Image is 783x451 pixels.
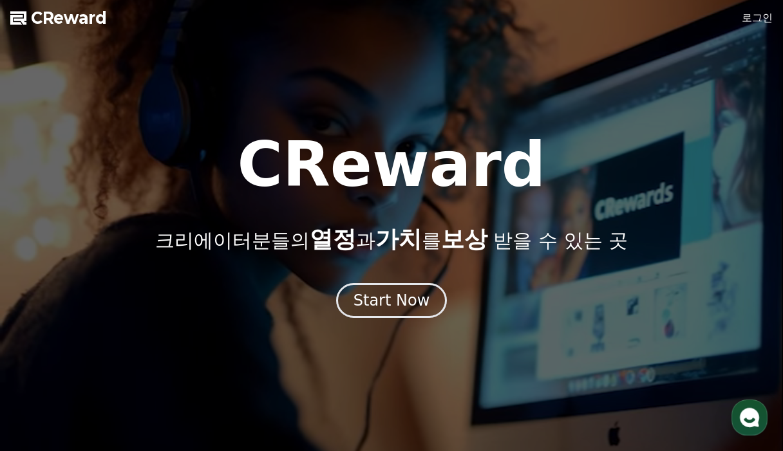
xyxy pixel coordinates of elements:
[85,344,166,376] a: 대화
[10,8,107,28] a: CReward
[118,364,133,374] span: 대화
[336,296,448,308] a: Start Now
[199,364,214,374] span: 설정
[41,364,48,374] span: 홈
[742,10,773,26] a: 로그인
[31,8,107,28] span: CReward
[237,134,545,196] h1: CReward
[441,226,487,252] span: 보상
[4,344,85,376] a: 홈
[375,226,422,252] span: 가치
[354,290,430,311] div: Start Now
[155,226,628,252] p: 크리에이터분들의 과 를 받을 수 있는 곳
[310,226,356,252] span: 열정
[166,344,247,376] a: 설정
[336,283,448,318] button: Start Now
